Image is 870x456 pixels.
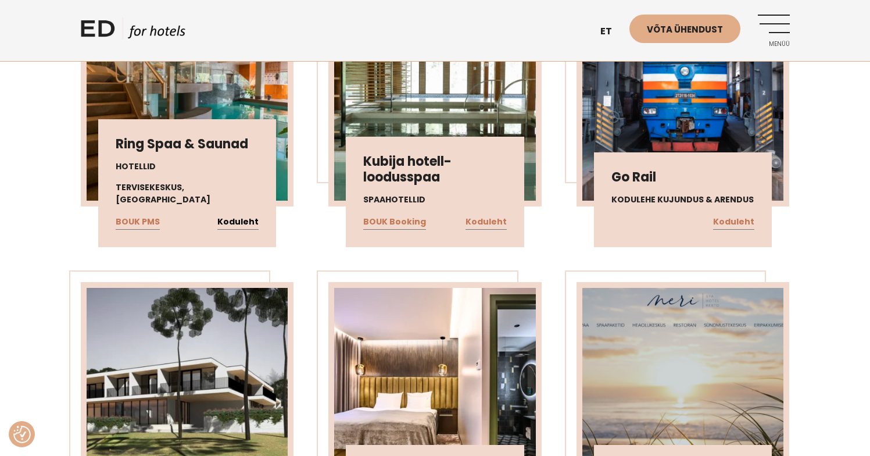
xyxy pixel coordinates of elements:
span: Menüü [758,41,790,48]
h4: Kodulehe kujundus & arendus [611,194,755,206]
h4: Tervisekeskus, [GEOGRAPHIC_DATA] [116,181,259,206]
a: Menüü [758,15,790,47]
a: ED HOTELS [81,17,185,47]
a: BOUK Booking [363,215,426,230]
h4: Spaahotellid [363,194,507,206]
h3: Ring Spaa & Saunad [116,137,259,152]
a: et [595,17,629,46]
a: Koduleht [713,215,754,230]
a: Koduleht [466,215,507,230]
a: BOUK PMS [116,215,160,230]
h3: Go Rail [611,170,755,185]
h3: Kubija hotell-loodusspaa [363,154,507,185]
button: Nõusolekueelistused [13,426,31,443]
a: Võta ühendust [629,15,740,43]
img: Revisit consent button [13,426,31,443]
a: Koduleht [217,215,259,230]
h4: Hotellid [116,161,259,173]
